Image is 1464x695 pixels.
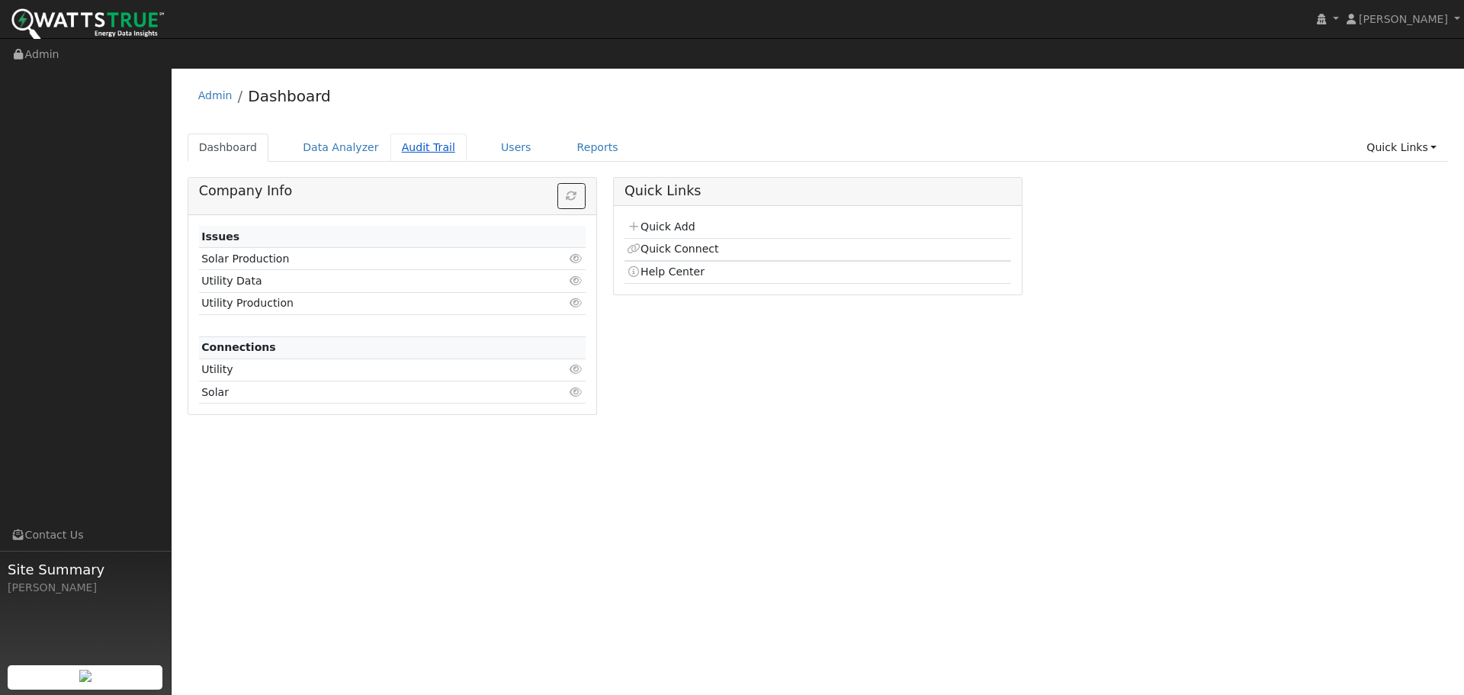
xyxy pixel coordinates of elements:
[570,298,583,308] i: Click to view
[390,134,467,162] a: Audit Trail
[624,183,1011,199] h5: Quick Links
[188,134,269,162] a: Dashboard
[1355,134,1448,162] a: Quick Links
[291,134,390,162] a: Data Analyzer
[1359,13,1448,25] span: [PERSON_NAME]
[570,364,583,375] i: Click to view
[199,270,523,292] td: Utility Data
[570,387,583,397] i: Click to view
[199,248,523,270] td: Solar Production
[11,8,164,43] img: WattsTrue
[199,292,523,314] td: Utility Production
[199,381,523,404] td: Solar
[201,230,239,243] strong: Issues
[248,87,331,105] a: Dashboard
[570,253,583,264] i: Click to view
[627,220,695,233] a: Quick Add
[201,341,276,353] strong: Connections
[199,183,586,199] h5: Company Info
[570,275,583,286] i: Click to view
[627,243,718,255] a: Quick Connect
[8,580,163,596] div: [PERSON_NAME]
[8,559,163,580] span: Site Summary
[490,134,543,162] a: Users
[198,89,233,101] a: Admin
[199,359,523,381] td: Utility
[79,670,91,682] img: retrieve
[566,134,630,162] a: Reports
[627,265,705,278] a: Help Center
